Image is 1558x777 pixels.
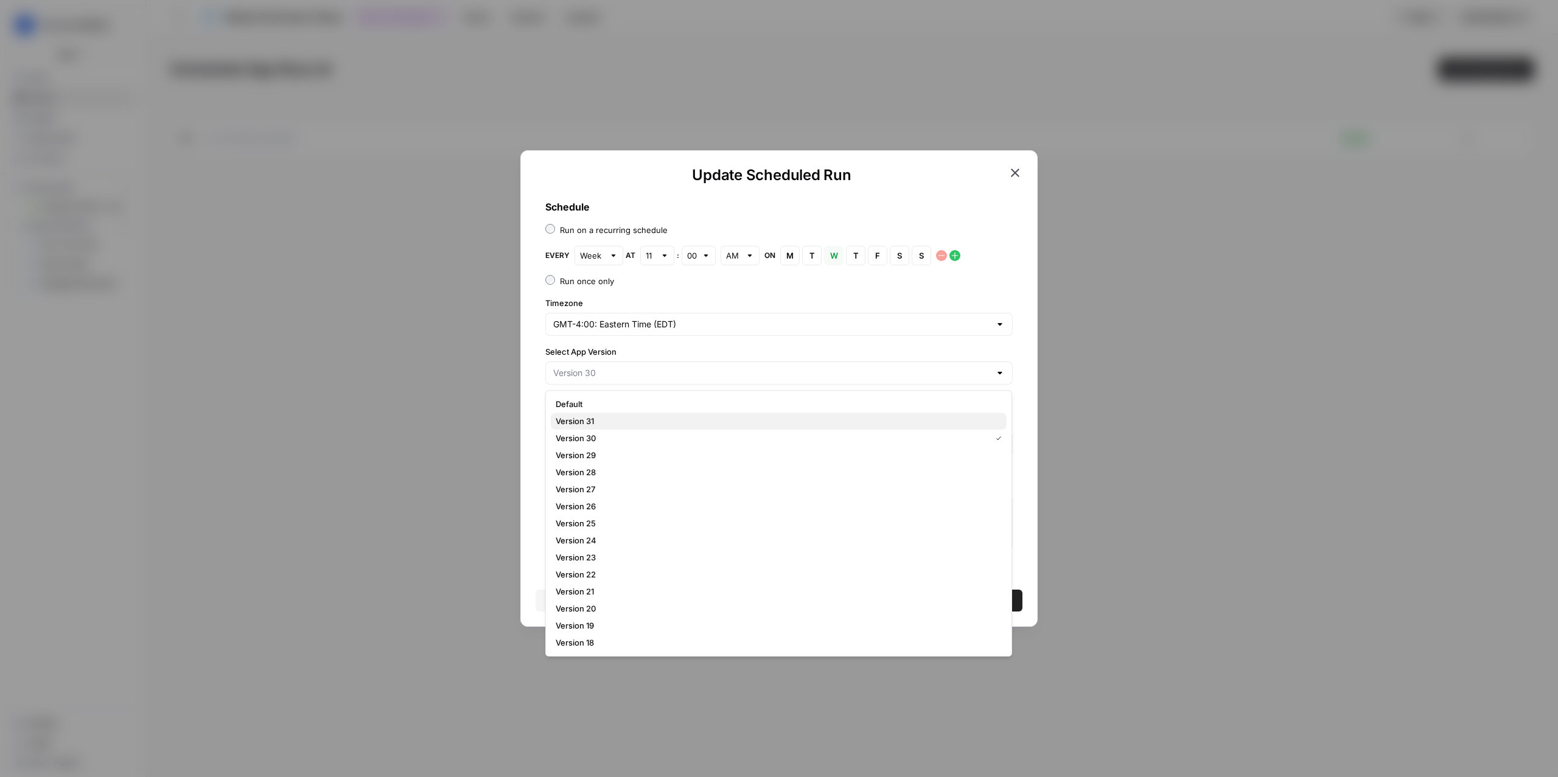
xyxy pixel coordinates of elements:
[556,432,986,444] span: Version 30
[556,568,997,580] span: Version 22
[556,636,997,649] span: Version 18
[545,224,555,234] input: Run on a recurring schedule
[545,297,1013,309] label: Timezone
[553,318,990,330] input: GMT-4:00: Eastern Time (EDT)
[553,367,990,379] input: Version 30
[912,246,931,265] button: S
[868,246,887,265] button: F
[896,249,903,262] span: S
[536,166,1008,185] h1: Update Scheduled Run
[580,249,604,262] input: Week
[556,398,997,410] span: Default
[780,246,800,265] button: M
[852,249,859,262] span: T
[687,249,697,262] input: 00
[545,250,570,261] span: Every
[536,590,777,611] button: Cancel
[830,249,837,262] span: W
[556,534,997,546] span: Version 24
[556,500,997,512] span: Version 26
[824,246,844,265] button: W
[726,249,741,262] input: AM
[808,249,816,262] span: T
[874,249,881,262] span: F
[556,517,997,529] span: Version 25
[556,483,997,495] span: Version 27
[560,224,668,236] div: Run on a recurring schedule
[556,585,997,598] span: Version 21
[556,551,997,563] span: Version 23
[556,602,997,615] span: Version 20
[556,466,997,478] span: Version 28
[786,249,794,262] span: M
[556,449,997,461] span: Version 29
[846,246,865,265] button: T
[545,275,555,285] input: Run once only
[556,619,997,632] span: Version 19
[646,249,655,262] input: 11
[677,250,679,261] span: :
[802,246,822,265] button: T
[545,201,590,213] b: Schedule
[764,250,775,261] span: on
[556,415,997,427] span: Version 31
[890,246,909,265] button: S
[545,346,1013,358] label: Select App Version
[918,249,925,262] span: S
[626,250,635,261] span: at
[560,275,614,287] div: Run once only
